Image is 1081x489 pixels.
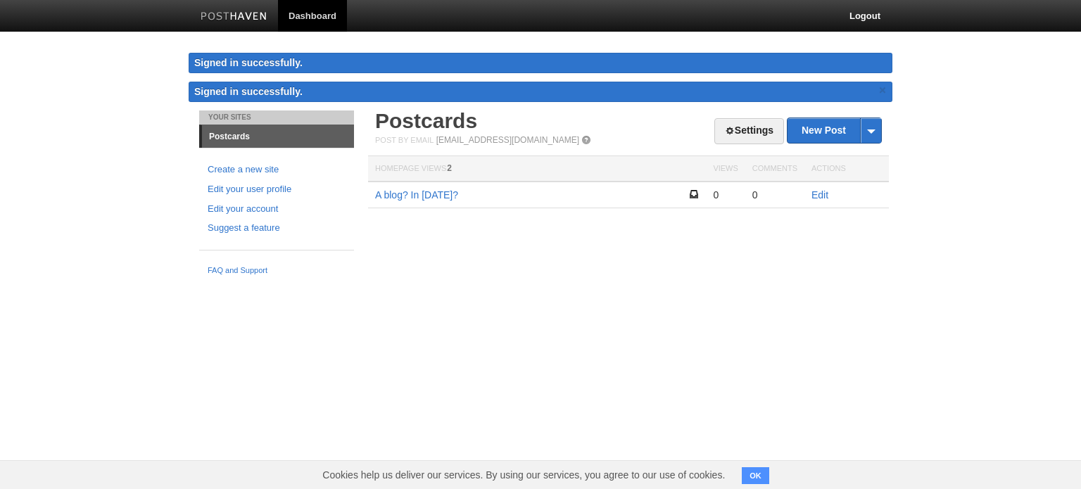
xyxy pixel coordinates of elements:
a: Create a new site [208,163,346,177]
span: Post by Email [375,136,434,144]
a: Edit your user profile [208,182,346,197]
div: 0 [713,189,738,201]
th: Actions [804,156,889,182]
a: [EMAIL_ADDRESS][DOMAIN_NAME] [436,135,579,145]
li: Your Sites [199,110,354,125]
a: × [876,82,889,99]
a: Suggest a feature [208,221,346,236]
a: Edit [811,189,828,201]
a: A blog? In [DATE]? [375,189,458,201]
a: New Post [788,118,881,143]
a: Edit your account [208,202,346,217]
img: Posthaven-bar [201,12,267,23]
a: Postcards [202,125,354,148]
a: Settings [714,118,784,144]
span: 2 [447,163,452,173]
div: Signed in successfully. [189,53,892,73]
th: Views [706,156,745,182]
a: Postcards [375,109,477,132]
div: 0 [752,189,797,201]
span: Cookies help us deliver our services. By using our services, you agree to our use of cookies. [308,461,739,489]
th: Comments [745,156,804,182]
a: FAQ and Support [208,265,346,277]
th: Homepage Views [368,156,706,182]
button: OK [742,467,769,484]
span: Signed in successfully. [194,86,303,97]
